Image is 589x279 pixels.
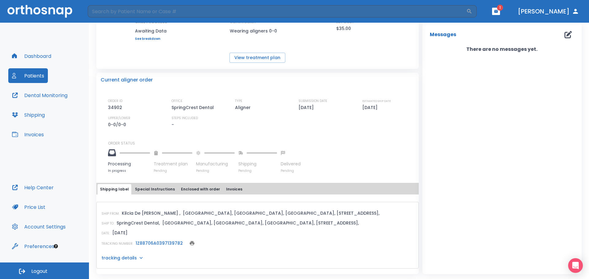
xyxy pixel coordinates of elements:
p: - [171,121,174,128]
p: SpringCrest Dental [171,104,216,111]
p: Shipping [238,161,277,167]
p: ORDER STATUS [108,141,414,146]
button: Invoices [224,184,245,194]
p: Wearing aligners 0-0 [230,27,285,35]
p: SpringCrest Dental, [117,219,160,227]
p: STEPS INCLUDED [171,115,198,121]
p: [DATE] [298,104,316,111]
p: Pending [238,168,277,173]
button: Patients [8,68,48,83]
p: Pending [281,168,301,173]
button: Invoices [8,127,48,142]
button: [PERSON_NAME] [515,6,582,17]
input: Search by Patient Name or Case # [88,5,466,17]
button: Special Instructions [133,184,177,194]
p: [DATE] [362,104,380,111]
button: Price List [8,200,49,214]
p: $35.00 [336,25,351,32]
p: UPPER/LOWER [108,115,130,121]
span: 1 [497,5,503,11]
p: SHIP FROM: [102,211,119,217]
p: Kilcia De [PERSON_NAME] , [122,209,180,217]
button: Help Center [8,180,57,195]
p: ESTIMATED SHIP DATE [362,98,391,104]
p: Processing [108,161,150,167]
button: Shipping [8,107,48,122]
p: [DATE] [112,229,128,236]
p: There are no messages yet. [422,46,582,53]
p: Current aligner order [101,76,153,84]
p: [GEOGRAPHIC_DATA], [GEOGRAPHIC_DATA], [GEOGRAPHIC_DATA], [STREET_ADDRESS], [162,219,359,227]
p: TRACKING NUMBER: [102,241,133,247]
a: 1Z88706A0397139782 [136,240,183,246]
p: Delivered [281,161,301,167]
div: Open Intercom Messenger [568,258,583,273]
button: Shipping label [98,184,131,194]
p: Awaiting Data [135,27,167,35]
p: DATE: [102,231,110,236]
button: Dashboard [8,49,55,63]
div: tabs [98,184,418,194]
p: ORDER ID [108,98,122,104]
p: Manufacturing [196,161,235,167]
p: [GEOGRAPHIC_DATA], [GEOGRAPHIC_DATA], [GEOGRAPHIC_DATA], [STREET_ADDRESS], [183,209,379,217]
button: print [188,239,196,247]
p: 34902 [108,104,124,111]
p: Aligner [235,104,253,111]
p: TYPE [235,98,242,104]
p: Messages [430,31,456,38]
img: Orthosnap [7,5,72,17]
button: Account Settings [8,219,69,234]
span: Logout [31,268,48,275]
div: Tooltip anchor [53,243,59,249]
button: View treatment plan [229,53,285,63]
a: See breakdown [135,37,167,41]
button: Dental Monitoring [8,88,71,103]
p: tracking details [102,255,137,261]
p: Pending [154,168,192,173]
p: SHIP TO: [102,221,114,226]
button: Enclosed with order [179,184,222,194]
p: OFFICE [171,98,183,104]
p: SUBMISSION DATE [298,98,327,104]
p: In progress [108,168,150,173]
button: Preferences [8,239,58,254]
p: Pending [196,168,235,173]
p: Treatment plan [154,161,192,167]
p: 0-0/0-0 [108,121,128,128]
